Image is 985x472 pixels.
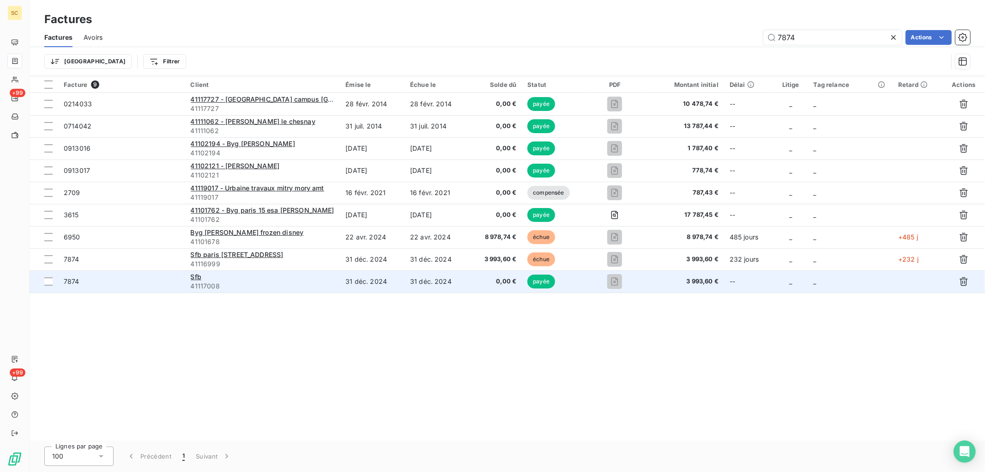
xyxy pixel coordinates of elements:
td: 28 févr. 2014 [340,93,405,115]
span: _ [814,255,816,263]
td: [DATE] [340,204,405,226]
span: 9 [91,80,99,89]
span: _ [814,211,816,219]
td: 16 févr. 2021 [405,182,469,204]
span: _ [814,166,816,174]
div: Tag relance [814,81,887,88]
span: 41111062 - [PERSON_NAME] le chesnay [191,117,315,125]
span: 8 978,74 € [648,233,719,242]
span: 41102121 - [PERSON_NAME] [191,162,280,170]
button: [GEOGRAPHIC_DATA] [44,54,132,69]
span: 0,00 € [475,122,517,131]
span: _ [814,100,816,108]
span: 0714042 [64,122,91,130]
img: Logo LeanPay [7,452,22,466]
span: _ [789,255,792,263]
span: Avoirs [84,33,103,42]
div: Client [191,81,335,88]
h3: Factures [44,11,92,28]
span: 7874 [64,255,79,263]
td: 31 déc. 2024 [340,248,405,270]
span: 41101678 [191,237,335,246]
span: payée [527,275,555,288]
button: Filtrer [143,54,186,69]
span: 3 993,60 € [648,277,719,286]
div: SC [7,6,22,20]
td: [DATE] [340,137,405,159]
span: _ [789,189,792,196]
td: 22 avr. 2024 [405,226,469,248]
span: 0,00 € [475,277,517,286]
td: 28 févr. 2014 [405,93,469,115]
div: Litige [779,81,803,88]
span: payée [527,141,555,155]
span: payée [527,208,555,222]
td: 31 déc. 2024 [340,270,405,293]
span: 41101762 - Byg paris 15 esa [PERSON_NAME] [191,206,334,214]
td: 31 juil. 2014 [405,115,469,137]
td: 22 avr. 2024 [340,226,405,248]
span: 41116999 [191,259,335,269]
span: 0,00 € [475,144,517,153]
span: 0913017 [64,166,90,174]
span: _ [789,144,792,152]
span: 2709 [64,189,80,196]
span: _ [814,233,816,241]
span: 41102194 [191,148,335,158]
span: Sfb [191,273,201,281]
td: -- [724,182,773,204]
a: +99 [7,91,22,105]
span: 17 787,45 € [648,210,719,220]
div: Solde dû [475,81,517,88]
span: Factures [44,33,73,42]
span: _ [789,211,792,219]
td: -- [724,93,773,115]
button: Précédent [121,447,177,466]
div: Actions [948,81,979,88]
span: 1 787,40 € [648,144,719,153]
td: -- [724,270,773,293]
td: 31 déc. 2024 [405,270,469,293]
span: 13 787,44 € [648,122,719,131]
span: 41102121 [191,171,335,180]
span: 41101762 [191,215,335,224]
span: payée [527,164,555,178]
span: 0214033 [64,100,92,108]
span: 7874 [64,277,79,285]
span: 778,74 € [648,166,719,175]
div: Échue le [410,81,464,88]
td: -- [724,137,773,159]
span: +99 [10,89,25,97]
span: 41117727 [191,104,335,113]
div: Open Intercom Messenger [954,441,976,463]
td: 16 févr. 2021 [340,182,405,204]
span: _ [814,189,816,196]
span: _ [789,166,792,174]
td: 31 déc. 2024 [405,248,469,270]
span: 0913016 [64,144,91,152]
td: [DATE] [405,159,469,182]
span: Facture [64,81,87,88]
td: 31 juil. 2014 [340,115,405,137]
span: 0,00 € [475,99,517,109]
td: [DATE] [405,137,469,159]
button: Suivant [190,447,237,466]
span: _ [789,277,792,285]
span: _ [814,277,816,285]
div: Émise le [345,81,399,88]
span: +232 j [898,255,919,263]
span: 8 978,74 € [475,233,517,242]
span: 41117727 - [GEOGRAPHIC_DATA] campus [GEOGRAPHIC_DATA] [191,95,388,103]
span: 10 478,74 € [648,99,719,109]
span: _ [789,100,792,108]
td: -- [724,159,773,182]
span: 41119017 - Urbaine travaux mitry mory amt [191,184,324,192]
span: 41102194 - Byg [PERSON_NAME] [191,140,295,147]
span: 0,00 € [475,188,517,197]
span: 100 [52,452,63,461]
span: 3 993,60 € [648,255,719,264]
span: 3615 [64,211,79,219]
input: Rechercher [763,30,902,45]
td: 485 jours [724,226,773,248]
span: _ [789,233,792,241]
